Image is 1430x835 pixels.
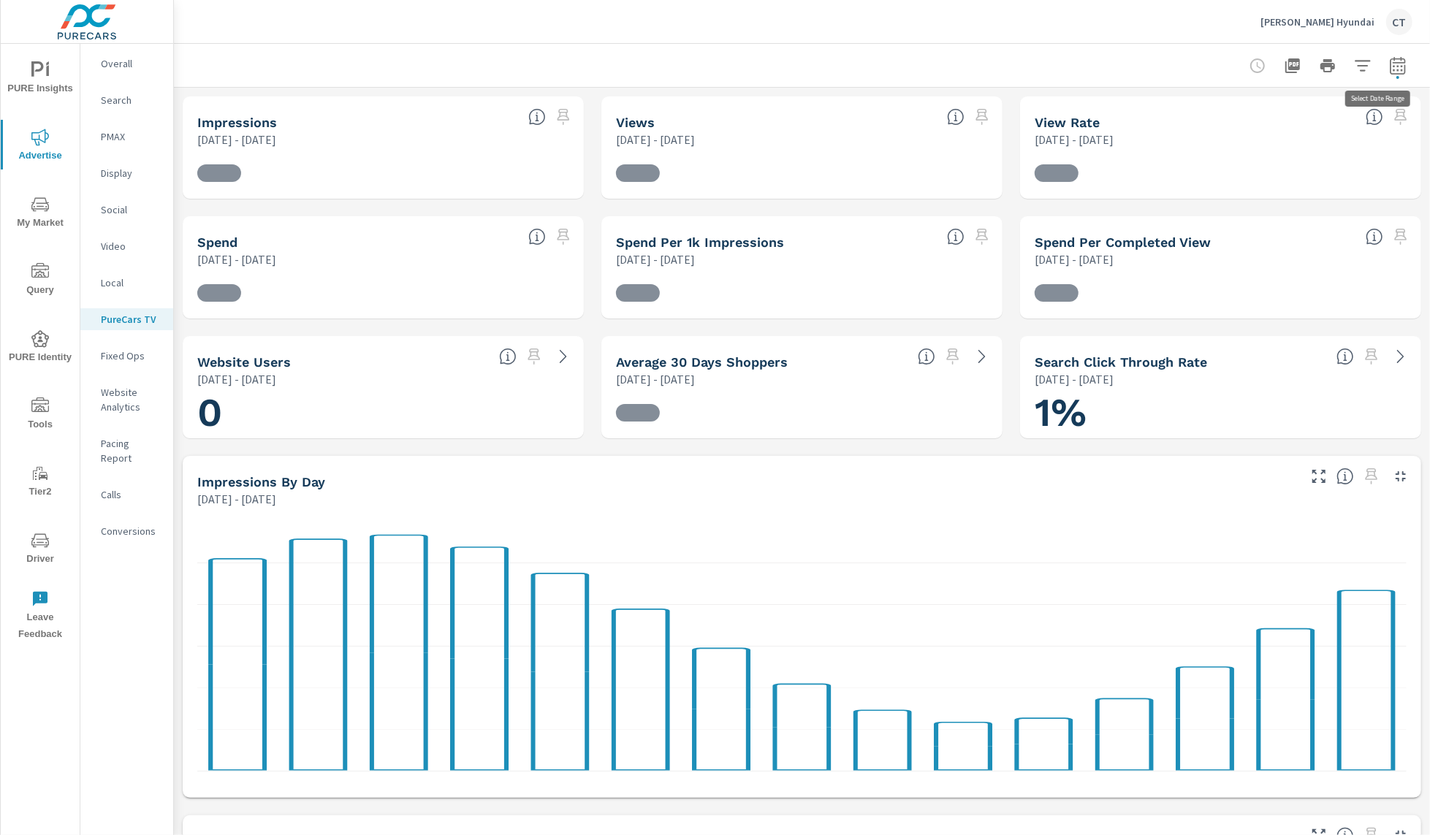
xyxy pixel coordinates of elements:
[528,108,546,126] span: Number of times your connected TV ad was presented to a user. [Source: This data is provided by t...
[1389,225,1412,248] span: Select a preset date range to save this widget
[197,474,325,489] h5: Impressions by Day
[5,532,75,568] span: Driver
[947,108,965,126] span: Number of times your connected TV ad was viewed completely by a user. [Source: This data is provi...
[80,308,173,330] div: PureCars TV
[101,93,161,107] p: Search
[197,370,276,388] p: [DATE] - [DATE]
[80,162,173,184] div: Display
[101,275,161,290] p: Local
[1035,115,1100,130] h5: View Rate
[80,484,173,506] div: Calls
[80,53,173,75] div: Overall
[197,131,276,148] p: [DATE] - [DATE]
[616,235,784,250] h5: Spend Per 1k Impressions
[197,115,277,130] h5: Impressions
[1389,465,1412,488] button: Minimize Widget
[970,345,994,368] a: See more details in report
[197,388,569,438] h1: 0
[1,44,80,649] div: nav menu
[5,465,75,500] span: Tier2
[1260,15,1374,28] p: [PERSON_NAME] Hyundai
[552,345,575,368] a: See more details in report
[5,263,75,299] span: Query
[101,436,161,465] p: Pacing Report
[1389,345,1412,368] a: See more details in report
[1307,465,1331,488] button: Make Fullscreen
[197,354,291,370] h5: Website Users
[101,166,161,180] p: Display
[552,105,575,129] span: Select a preset date range to save this widget
[1035,354,1207,370] h5: Search Click Through Rate
[499,348,517,365] span: Unique website visitors over the selected time period. [Source: Website Analytics]
[80,89,173,111] div: Search
[1389,105,1412,129] span: Select a preset date range to save this widget
[1035,131,1114,148] p: [DATE] - [DATE]
[80,199,173,221] div: Social
[197,235,237,250] h5: Spend
[1035,388,1407,438] h1: 1%
[80,272,173,294] div: Local
[1366,228,1383,245] span: Total spend per 1,000 impressions. [Source: This data is provided by the video advertising platform]
[101,524,161,538] p: Conversions
[5,61,75,97] span: PURE Insights
[101,385,161,414] p: Website Analytics
[101,312,161,327] p: PureCars TV
[80,381,173,418] div: Website Analytics
[941,345,965,368] span: Select a preset date range to save this widget
[918,348,935,365] span: A rolling 30 day total of daily Shoppers on the dealership website, averaged over the selected da...
[80,235,173,257] div: Video
[616,370,695,388] p: [DATE] - [DATE]
[101,239,161,253] p: Video
[101,56,161,71] p: Overall
[1035,235,1211,250] h5: Spend Per Completed View
[80,345,173,367] div: Fixed Ops
[1360,465,1383,488] span: Select a preset date range to save this widget
[616,251,695,268] p: [DATE] - [DATE]
[616,115,655,130] h5: Views
[528,228,546,245] span: Cost of your connected TV ad campaigns. [Source: This data is provided by the video advertising p...
[101,487,161,502] p: Calls
[970,105,994,129] span: Select a preset date range to save this widget
[5,129,75,164] span: Advertise
[947,228,965,245] span: Total spend per 1,000 impressions. [Source: This data is provided by the video advertising platform]
[101,129,161,144] p: PMAX
[1360,345,1383,368] span: Select a preset date range to save this widget
[1035,251,1114,268] p: [DATE] - [DATE]
[80,432,173,469] div: Pacing Report
[101,202,161,217] p: Social
[5,330,75,366] span: PURE Identity
[1336,348,1354,365] span: Percentage of users who viewed your campaigns who clicked through to your website. For example, i...
[616,354,788,370] h5: Average 30 Days Shoppers
[552,225,575,248] span: Select a preset date range to save this widget
[1386,9,1412,35] div: CT
[80,126,173,148] div: PMAX
[197,490,276,508] p: [DATE] - [DATE]
[1366,108,1383,126] span: Percentage of Impressions where the ad was viewed completely. “Impressions” divided by “Views”. [...
[101,348,161,363] p: Fixed Ops
[5,590,75,643] span: Leave Feedback
[80,520,173,542] div: Conversions
[5,196,75,232] span: My Market
[970,225,994,248] span: Select a preset date range to save this widget
[197,251,276,268] p: [DATE] - [DATE]
[1336,468,1354,485] span: The number of impressions, broken down by the day of the week they occurred.
[5,397,75,433] span: Tools
[1348,51,1377,80] button: Apply Filters
[522,345,546,368] span: Select a preset date range to save this widget
[1035,370,1114,388] p: [DATE] - [DATE]
[616,131,695,148] p: [DATE] - [DATE]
